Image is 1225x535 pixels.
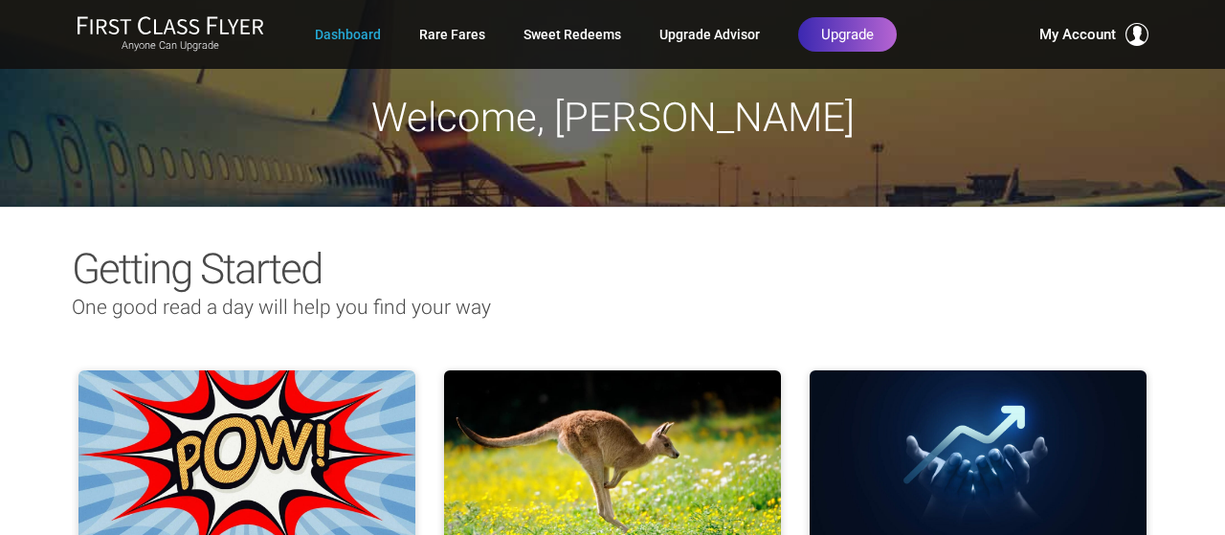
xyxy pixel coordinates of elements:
span: My Account [1039,23,1116,46]
small: Anyone Can Upgrade [77,39,264,53]
span: Welcome, [PERSON_NAME] [371,94,855,141]
button: My Account [1039,23,1148,46]
a: Rare Fares [419,17,485,52]
a: Upgrade Advisor [659,17,760,52]
span: One good read a day will help you find your way [72,296,491,319]
span: Getting Started [72,244,322,294]
a: Dashboard [315,17,381,52]
a: Upgrade [798,17,897,52]
a: Sweet Redeems [523,17,621,52]
img: First Class Flyer [77,15,264,35]
a: First Class FlyerAnyone Can Upgrade [77,15,264,54]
